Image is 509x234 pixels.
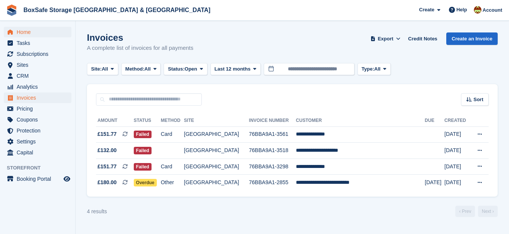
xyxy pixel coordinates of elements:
[17,114,62,125] span: Coupons
[97,146,117,154] span: £132.00
[87,44,193,52] p: A complete list of invoices for all payments
[444,126,470,143] td: [DATE]
[91,65,102,73] span: Site:
[378,35,393,43] span: Export
[134,147,152,154] span: Failed
[164,63,207,75] button: Status: Open
[17,82,62,92] span: Analytics
[357,63,391,75] button: Type: All
[125,65,145,73] span: Method:
[444,175,470,191] td: [DATE]
[144,65,151,73] span: All
[4,103,71,114] a: menu
[134,131,152,138] span: Failed
[474,6,481,14] img: Kim
[454,206,499,217] nav: Page
[249,126,296,143] td: 76BBA9A1-3561
[4,82,71,92] a: menu
[249,175,296,191] td: 76BBA9A1-2855
[184,143,249,159] td: [GEOGRAPHIC_DATA]
[97,130,117,138] span: £151.77
[456,6,467,14] span: Help
[210,63,261,75] button: Last 12 months
[168,65,184,73] span: Status:
[249,143,296,159] td: 76BBA9A1-3518
[62,174,71,183] a: Preview store
[17,38,62,48] span: Tasks
[4,49,71,59] a: menu
[20,4,214,16] a: BoxSafe Storage [GEOGRAPHIC_DATA] & [GEOGRAPHIC_DATA]
[7,164,75,172] span: Storefront
[17,147,62,158] span: Capital
[249,115,296,127] th: Invoice Number
[134,163,152,171] span: Failed
[444,143,470,159] td: [DATE]
[184,175,249,191] td: [GEOGRAPHIC_DATA]
[96,115,134,127] th: Amount
[249,159,296,175] td: 76BBA9A1-3298
[362,65,374,73] span: Type:
[4,114,71,125] a: menu
[184,126,249,143] td: [GEOGRAPHIC_DATA]
[4,136,71,147] a: menu
[121,63,161,75] button: Method: All
[17,92,62,103] span: Invoices
[17,125,62,136] span: Protection
[444,115,470,127] th: Created
[425,175,444,191] td: [DATE]
[17,49,62,59] span: Subscriptions
[17,136,62,147] span: Settings
[97,163,117,171] span: £151.77
[87,208,107,216] div: 4 results
[97,179,117,186] span: £180.00
[102,65,108,73] span: All
[215,65,251,73] span: Last 12 months
[4,147,71,158] a: menu
[473,96,483,103] span: Sort
[483,6,502,14] span: Account
[4,60,71,70] a: menu
[4,174,71,184] a: menu
[161,159,184,175] td: Card
[6,5,17,16] img: stora-icon-8386f47178a22dfd0bd8f6a31ec36ba5ce8667c1dd55bd0f319d3a0aa187defe.svg
[425,115,444,127] th: Due
[17,60,62,70] span: Sites
[17,27,62,37] span: Home
[87,32,193,43] h1: Invoices
[161,126,184,143] td: Card
[444,159,470,175] td: [DATE]
[184,115,249,127] th: Site
[17,174,62,184] span: Booking Portal
[4,27,71,37] a: menu
[419,6,434,14] span: Create
[4,38,71,48] a: menu
[161,115,184,127] th: Method
[374,65,381,73] span: All
[4,71,71,81] a: menu
[446,32,498,45] a: Create an Invoice
[87,63,118,75] button: Site: All
[185,65,197,73] span: Open
[405,32,440,45] a: Credit Notes
[455,206,475,217] a: Previous
[17,103,62,114] span: Pricing
[4,92,71,103] a: menu
[4,125,71,136] a: menu
[134,115,161,127] th: Status
[296,115,425,127] th: Customer
[134,179,157,186] span: Overdue
[369,32,402,45] button: Export
[161,175,184,191] td: Other
[184,159,249,175] td: [GEOGRAPHIC_DATA]
[478,206,498,217] a: Next
[17,71,62,81] span: CRM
